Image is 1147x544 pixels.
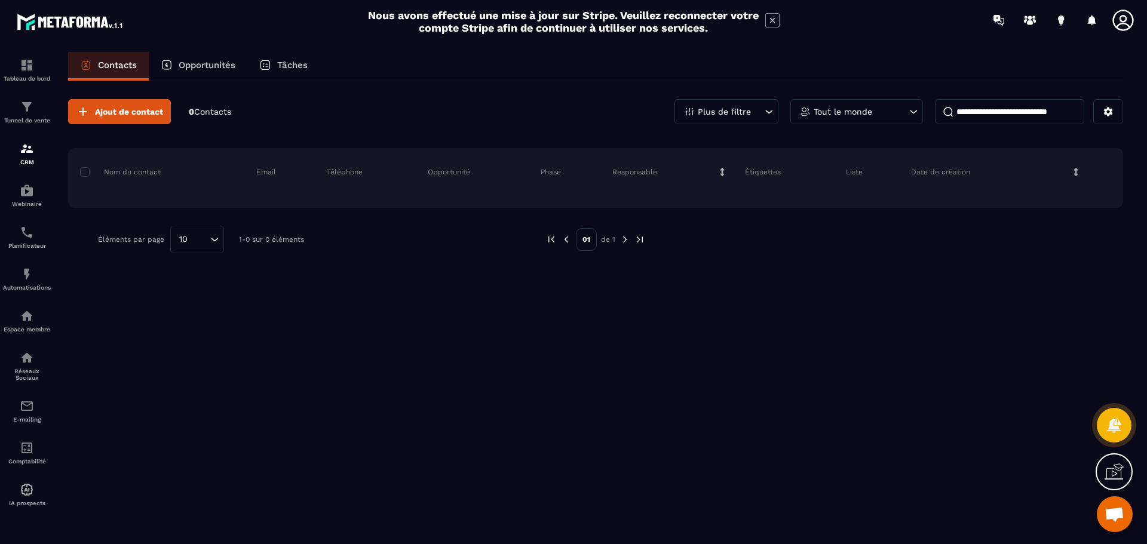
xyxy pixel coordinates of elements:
p: Tout le monde [814,107,872,116]
img: formation [20,100,34,114]
p: 01 [576,228,597,251]
a: schedulerschedulerPlanificateur [3,216,51,258]
img: formation [20,58,34,72]
p: Tunnel de vente [3,117,51,124]
img: prev [561,234,572,245]
p: CRM [3,159,51,165]
p: Phase [541,167,561,177]
img: scheduler [20,225,34,239]
p: de 1 [601,235,615,244]
p: Téléphone [327,167,363,177]
a: emailemailE-mailing [3,390,51,432]
p: Contacts [98,60,137,70]
p: Opportunité [428,167,470,177]
p: Email [256,167,276,177]
img: formation [20,142,34,156]
p: Éléments par page [98,235,164,244]
img: social-network [20,351,34,365]
p: Tâches [277,60,308,70]
a: social-networksocial-networkRéseaux Sociaux [3,342,51,390]
p: Responsable [612,167,657,177]
p: Liste [846,167,863,177]
a: formationformationCRM [3,133,51,174]
p: Espace membre [3,326,51,333]
p: Tableau de bord [3,75,51,82]
a: formationformationTunnel de vente [3,91,51,133]
p: Plus de filtre [698,107,751,116]
p: 0 [189,106,231,118]
a: automationsautomationsEspace membre [3,300,51,342]
p: IA prospects [3,500,51,506]
p: E-mailing [3,416,51,423]
h2: Nous avons effectué une mise à jour sur Stripe. Veuillez reconnecter votre compte Stripe afin de ... [367,9,759,34]
button: Ajout de contact [68,99,171,124]
a: Contacts [68,52,149,81]
img: accountant [20,441,34,455]
a: Ouvrir le chat [1097,496,1133,532]
p: Réseaux Sociaux [3,368,51,381]
p: Planificateur [3,242,51,249]
p: Comptabilité [3,458,51,465]
img: automations [20,267,34,281]
p: Automatisations [3,284,51,291]
input: Search for option [192,233,207,246]
img: prev [546,234,557,245]
img: email [20,399,34,413]
p: Opportunités [179,60,235,70]
img: automations [20,309,34,323]
div: Search for option [170,226,224,253]
span: 10 [175,233,192,246]
img: next [619,234,630,245]
a: automationsautomationsAutomatisations [3,258,51,300]
img: next [634,234,645,245]
img: logo [17,11,124,32]
span: Ajout de contact [95,106,163,118]
p: Date de création [911,167,970,177]
a: automationsautomationsWebinaire [3,174,51,216]
p: 1-0 sur 0 éléments [239,235,304,244]
a: formationformationTableau de bord [3,49,51,91]
img: automations [20,183,34,198]
p: Nom du contact [80,167,161,177]
p: Étiquettes [745,167,781,177]
img: automations [20,482,34,497]
a: Tâches [247,52,320,81]
a: Opportunités [149,52,247,81]
a: accountantaccountantComptabilité [3,432,51,474]
span: Contacts [194,107,231,116]
p: Webinaire [3,201,51,207]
